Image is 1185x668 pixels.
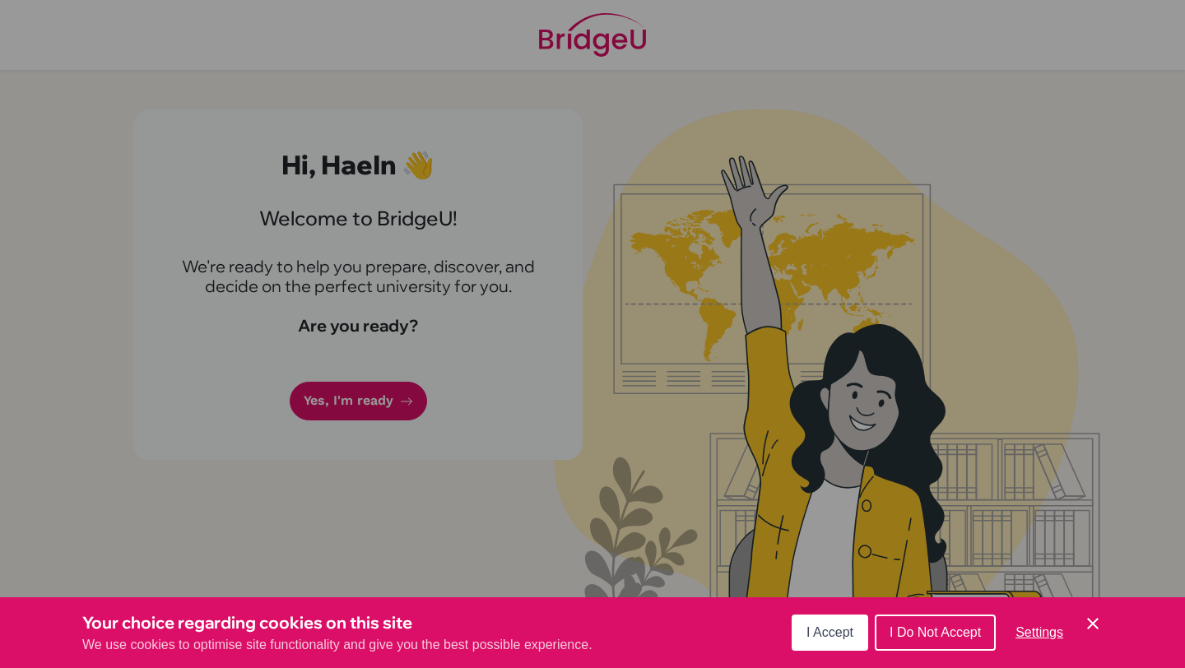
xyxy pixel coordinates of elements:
[1002,616,1076,649] button: Settings
[806,625,853,639] span: I Accept
[890,625,981,639] span: I Do Not Accept
[82,610,592,635] h3: Your choice regarding cookies on this site
[875,615,996,651] button: I Do Not Accept
[1015,625,1063,639] span: Settings
[1083,614,1103,633] button: Save and close
[82,635,592,655] p: We use cookies to optimise site functionality and give you the best possible experience.
[792,615,868,651] button: I Accept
